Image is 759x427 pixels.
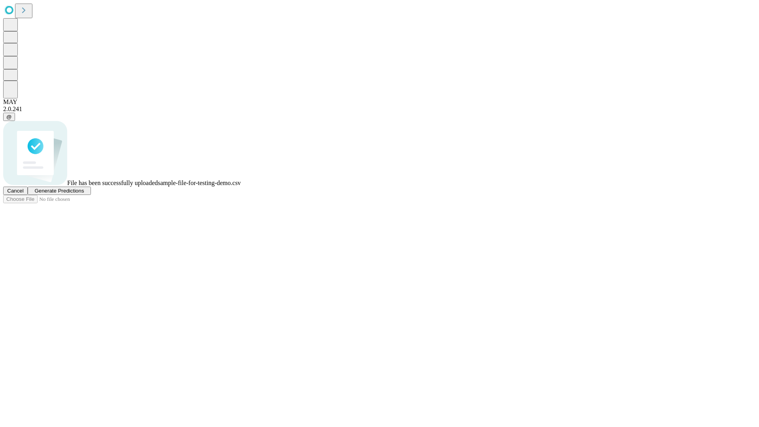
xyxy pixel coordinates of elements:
span: Cancel [7,188,24,194]
button: Generate Predictions [28,187,91,195]
div: 2.0.241 [3,106,756,113]
span: @ [6,114,12,120]
span: sample-file-for-testing-demo.csv [158,179,241,186]
button: @ [3,113,15,121]
span: File has been successfully uploaded [67,179,158,186]
div: MAY [3,98,756,106]
span: Generate Predictions [34,188,84,194]
button: Cancel [3,187,28,195]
